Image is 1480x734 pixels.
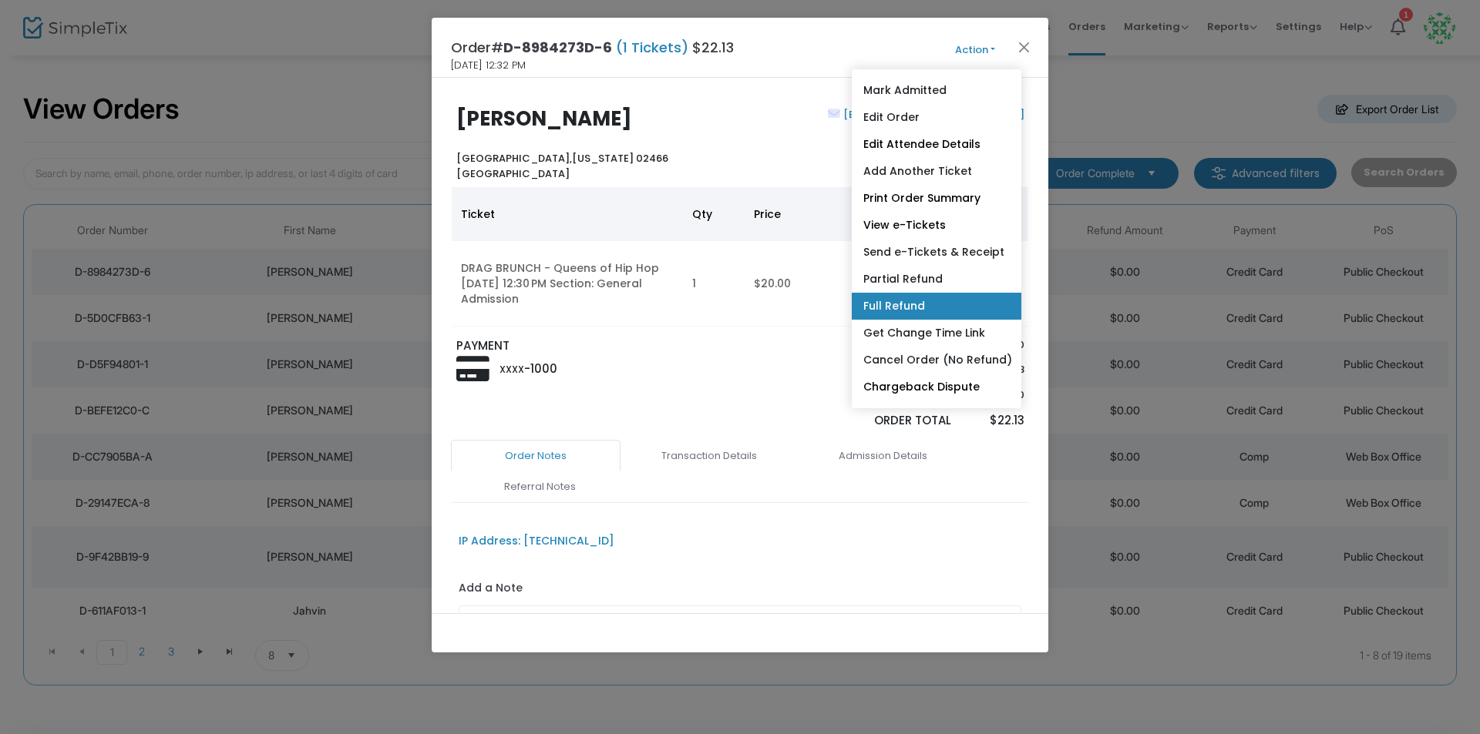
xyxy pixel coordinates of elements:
[683,241,745,327] td: 1
[852,347,1021,374] a: Cancel Order (No Refund)
[456,151,572,166] span: [GEOGRAPHIC_DATA],
[852,320,1021,347] a: Get Change Time Link
[852,77,1021,104] a: Mark Admitted
[929,42,1021,59] button: Action
[451,37,734,58] h4: Order# $22.13
[612,38,692,57] span: (1 Tickets)
[852,266,1021,293] a: Partial Refund
[452,187,683,241] th: Ticket
[820,387,951,403] p: Tax Total
[852,212,1021,239] a: View e-Tickets
[524,360,557,377] span: -1000
[503,38,612,57] span: D-8984273D-6
[456,151,668,181] b: [US_STATE] 02466 [GEOGRAPHIC_DATA]
[451,440,621,472] a: Order Notes
[459,533,614,549] div: IP Address: [TECHNICAL_ID]
[455,471,624,503] a: Referral Notes
[852,185,1021,212] a: Print Order Summary
[452,187,1028,327] div: Data table
[1014,37,1034,57] button: Close
[820,412,951,430] p: Order Total
[745,187,891,241] th: Price
[852,374,1021,401] a: Chargeback Dispute
[459,580,523,600] label: Add a Note
[798,440,967,472] a: Admission Details
[820,337,951,353] p: Sub total
[852,158,1021,185] a: Add Another Ticket
[820,362,951,377] p: Service Fee Total
[852,104,1021,131] a: Edit Order
[456,105,632,132] b: [PERSON_NAME]
[452,241,683,327] td: DRAG BRUNCH - Queens of Hip Hop [DATE] 12:30 PM Section: General Admission
[624,440,794,472] a: Transaction Details
[852,239,1021,266] a: Send e-Tickets & Receipt
[745,241,891,327] td: $20.00
[966,412,1024,430] p: $22.13
[499,363,524,376] span: XXXX
[456,337,733,355] p: PAYMENT
[683,187,745,241] th: Qty
[852,131,1021,158] a: Edit Attendee Details
[451,58,526,73] span: [DATE] 12:32 PM
[852,293,1021,320] a: Full Refund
